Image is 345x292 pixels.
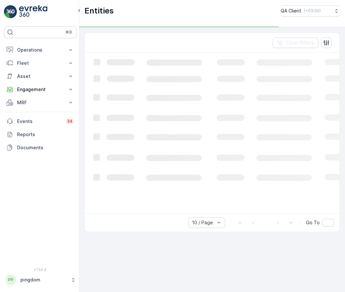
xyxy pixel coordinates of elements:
[273,37,318,48] button: Clear Filters
[4,268,77,272] span: v 1.50.4
[4,83,77,96] button: Engagement
[304,8,321,13] p: ( +03:00 )
[17,118,62,125] p: Events
[286,39,314,46] p: Clear Filters
[4,115,77,128] a: Events34
[17,144,74,151] p: Documents
[84,6,114,16] p: Entities
[306,219,320,226] span: Go To
[6,275,16,285] div: PP
[17,47,63,53] p: Operations
[4,96,77,109] button: MRF
[17,99,63,106] p: MRF
[67,119,73,124] p: 34
[4,57,77,70] button: Fleet
[17,60,63,66] p: Fleet
[4,273,77,287] button: PPpingdom
[4,5,17,18] img: logo
[281,5,340,16] button: QA Client(+03:00)
[4,43,77,57] button: Operations
[20,277,67,283] p: pingdom
[17,131,74,138] p: Reports
[4,141,77,154] a: Documents
[4,128,77,141] a: Reports
[4,70,77,83] button: Asset
[65,30,72,35] p: ⌘B
[281,8,301,14] p: QA Client
[17,73,63,80] p: Asset
[17,86,63,93] p: Engagement
[19,5,47,18] img: logo_light-DOdMpM7g.png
